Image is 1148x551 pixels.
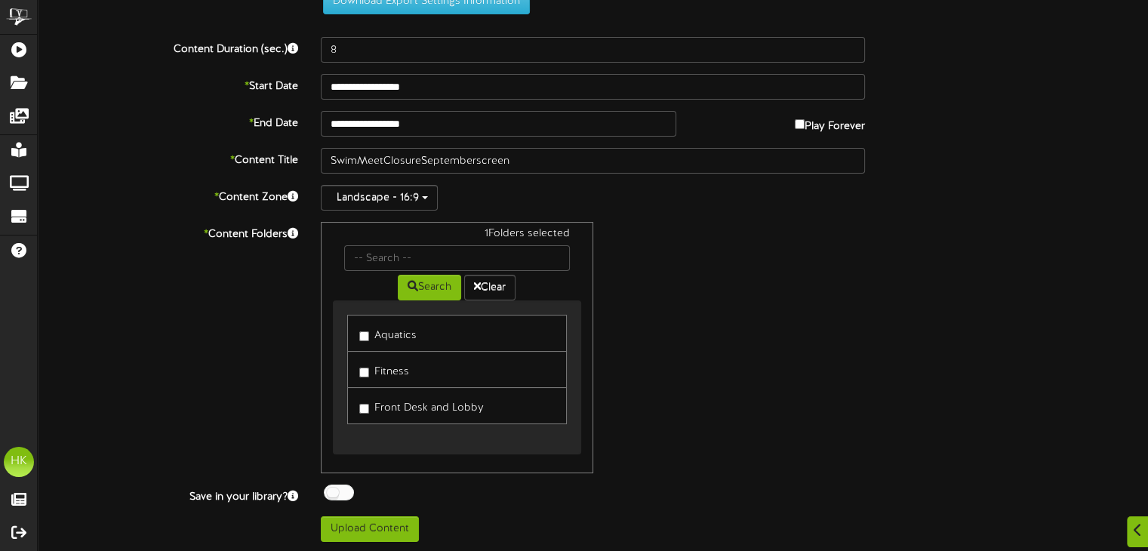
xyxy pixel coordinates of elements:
label: Play Forever [795,111,865,134]
label: Front Desk and Lobby [359,396,484,416]
label: Content Title [26,148,309,168]
label: Fitness [359,359,409,380]
input: Fitness [359,368,369,377]
label: Start Date [26,74,309,94]
input: Aquatics [359,331,369,341]
label: Content Folders [26,222,309,242]
button: Landscape - 16:9 [321,185,438,211]
input: -- Search -- [344,245,569,271]
input: Play Forever [795,119,805,129]
input: Front Desk and Lobby [359,404,369,414]
label: Aquatics [359,323,417,343]
input: Title of this Content [321,148,865,174]
button: Upload Content [321,516,419,542]
button: Search [398,275,461,300]
label: Save in your library? [26,485,309,505]
div: HK [4,447,34,477]
label: Content Duration (sec.) [26,37,309,57]
button: Clear [464,275,516,300]
div: 1 Folders selected [333,226,580,245]
label: Content Zone [26,185,309,205]
label: End Date [26,111,309,131]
